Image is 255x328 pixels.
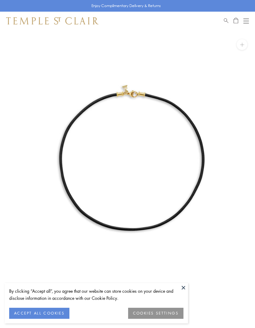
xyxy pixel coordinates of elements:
[9,308,69,319] button: ACCEPT ALL COOKIES
[91,3,161,9] p: Enjoy Complimentary Delivery & Returns
[6,17,98,25] img: Temple St. Clair
[9,30,255,277] img: N00001-BLK18
[224,17,228,25] a: Search
[9,288,183,302] div: By clicking “Accept all”, you agree that our website can store cookies on your device and disclos...
[243,17,249,25] button: Open navigation
[234,17,238,25] a: Open Shopping Bag
[128,308,183,319] button: COOKIES SETTINGS
[224,299,249,322] iframe: Gorgias live chat messenger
